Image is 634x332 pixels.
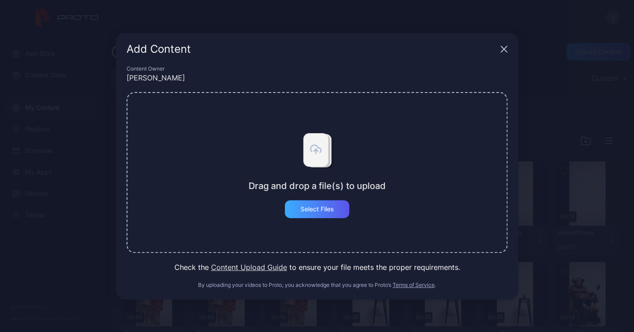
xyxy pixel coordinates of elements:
div: Select Files [300,206,334,213]
div: Drag and drop a file(s) to upload [249,181,386,191]
div: By uploading your videos to Proto, you acknowledge that you agree to Proto’s . [127,282,507,289]
button: Terms of Service [393,282,435,289]
div: Add Content [127,44,497,55]
div: Content Owner [127,65,507,72]
div: [PERSON_NAME] [127,72,507,83]
button: Select Files [285,200,349,218]
div: Check the to ensure your file meets the proper requirements. [127,262,507,273]
button: Content Upload Guide [211,262,287,273]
